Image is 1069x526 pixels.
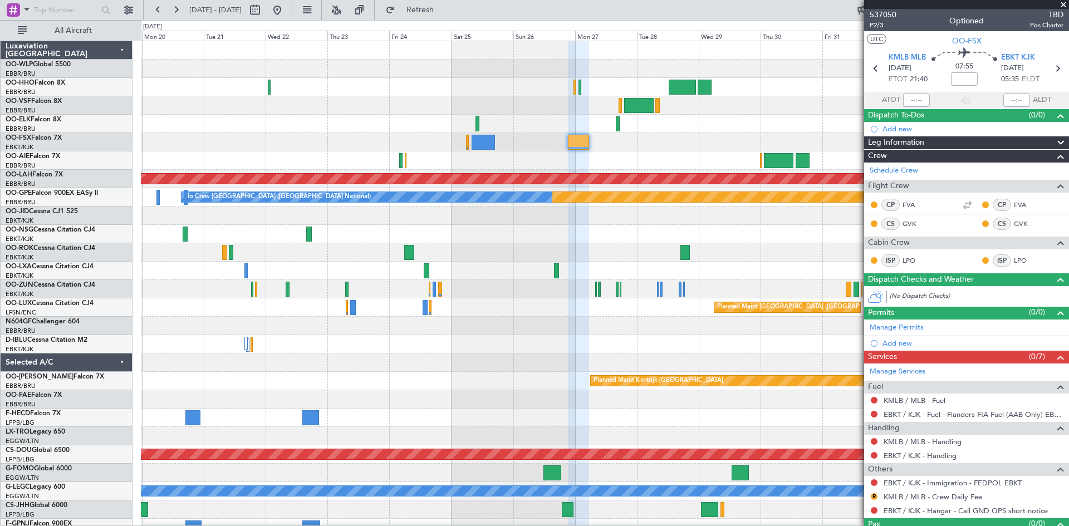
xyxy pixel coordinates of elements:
[699,31,761,41] div: Wed 29
[6,227,33,233] span: OO-NSG
[1030,9,1063,21] span: TBD
[993,254,1011,267] div: ISP
[380,1,447,19] button: Refresh
[884,506,1048,515] a: EBKT / KJK - Hangar - Call GND OPS short notice
[868,422,900,435] span: Handling
[6,80,65,86] a: OO-HHOFalcon 8X
[6,106,36,115] a: EBBR/BRU
[143,22,162,32] div: [DATE]
[6,198,36,207] a: EBBR/BRU
[6,61,33,68] span: OO-WLP
[29,27,117,35] span: All Aircraft
[870,9,896,21] span: 537050
[6,253,33,262] a: EBKT/KJK
[6,208,29,215] span: OO-JID
[6,419,35,427] a: LFPB/LBG
[868,463,893,476] span: Others
[6,116,31,123] span: OO-ELK
[949,15,984,27] div: Optioned
[889,52,926,63] span: KMLB MLB
[189,5,242,15] span: [DATE] - [DATE]
[594,372,723,389] div: Planned Maint Kortrijk-[GEOGRAPHIC_DATA]
[6,263,32,270] span: OO-LXA
[881,254,900,267] div: ISP
[452,31,513,41] div: Sat 25
[6,502,67,509] a: CS-JHHGlobal 6000
[397,6,444,14] span: Refresh
[6,245,95,252] a: OO-ROKCessna Citation CJ4
[910,74,928,85] span: 21:40
[34,2,98,18] input: Trip Number
[889,63,911,74] span: [DATE]
[327,31,389,41] div: Thu 23
[6,382,36,390] a: EBBR/BRU
[952,35,982,47] span: OO-FSX
[6,400,36,409] a: EBBR/BRU
[868,273,974,286] span: Dispatch Checks and Weather
[6,429,65,435] a: LX-TROLegacy 650
[6,180,36,188] a: EBBR/BRU
[903,255,928,266] a: LPO
[1029,306,1045,318] span: (0/0)
[6,290,33,298] a: EBKT/KJK
[6,153,30,160] span: OO-AIE
[868,136,924,149] span: Leg Information
[1001,52,1035,63] span: EBKT KJK
[6,373,73,380] span: OO-[PERSON_NAME]
[1014,219,1039,229] a: GVK
[6,125,36,133] a: EBBR/BRU
[6,272,33,280] a: EBKT/KJK
[889,74,907,85] span: ETOT
[6,88,36,96] a: EBBR/BRU
[882,95,900,106] span: ATOT
[6,61,71,68] a: OO-WLPGlobal 5500
[637,31,699,41] div: Tue 28
[882,338,1063,348] div: Add new
[868,307,894,319] span: Permits
[513,31,575,41] div: Sun 26
[184,189,371,205] div: No Crew [GEOGRAPHIC_DATA] ([GEOGRAPHIC_DATA] National)
[6,337,27,343] span: D-IBLU
[993,199,1011,211] div: CP
[6,510,35,519] a: LFPB/LBG
[868,381,883,394] span: Fuel
[6,492,39,500] a: EGGW/LTN
[884,396,945,405] a: KMLB / MLB - Fuel
[575,31,637,41] div: Mon 27
[871,493,877,500] button: R
[6,455,35,464] a: LFPB/LBG
[1030,21,1063,30] span: Pos Charter
[870,322,924,333] a: Manage Permits
[867,34,886,44] button: UTC
[881,199,900,211] div: CP
[6,300,32,307] span: OO-LUX
[204,31,266,41] div: Tue 21
[6,282,33,288] span: OO-ZUN
[6,447,32,454] span: CS-DOU
[955,61,973,72] span: 07:55
[1029,351,1045,362] span: (0/7)
[6,80,35,86] span: OO-HHO
[1029,109,1045,121] span: (0/0)
[6,190,32,196] span: OO-GPE
[6,245,33,252] span: OO-ROK
[6,171,32,178] span: OO-LAH
[903,219,928,229] a: GVK
[6,300,94,307] a: OO-LUXCessna Citation CJ4
[903,200,928,210] a: FVA
[6,318,80,325] a: N604GFChallenger 604
[884,492,982,502] a: KMLB / MLB - Crew Daily Fee
[6,429,30,435] span: LX-TRO
[6,318,32,325] span: N604GF
[389,31,451,41] div: Fri 24
[870,165,918,176] a: Schedule Crew
[6,465,72,472] a: G-FOMOGlobal 6000
[12,22,121,40] button: All Aircraft
[6,135,31,141] span: OO-FSX
[884,451,957,460] a: EBKT / KJK - Handling
[870,366,925,377] a: Manage Services
[6,392,31,399] span: OO-FAE
[6,465,34,472] span: G-FOMO
[6,135,62,141] a: OO-FSXFalcon 7X
[1001,63,1024,74] span: [DATE]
